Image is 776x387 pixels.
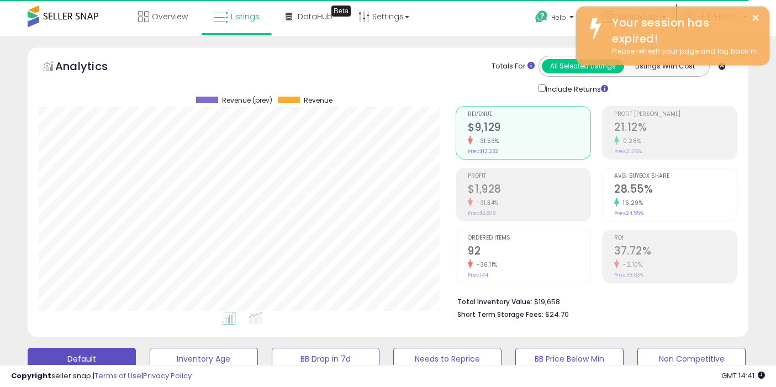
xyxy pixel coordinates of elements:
small: -36.11% [473,261,498,269]
small: -31.34% [473,199,499,207]
small: 16.29% [619,199,643,207]
small: Prev: 21.06% [614,148,642,155]
span: Revenue [304,97,332,104]
h2: 37.72% [614,245,737,259]
small: Prev: 144 [468,272,488,278]
h5: Analytics [55,59,129,77]
strong: Copyright [11,370,51,381]
span: Overview [152,11,188,22]
b: Total Inventory Value: [457,297,532,306]
small: Prev: 24.55% [614,210,643,216]
div: Totals For [492,61,535,72]
span: Profit [PERSON_NAME] [614,112,737,118]
span: 2025-09-12 14:41 GMT [721,370,765,381]
button: Default [28,348,136,370]
div: Include Returns [530,82,621,95]
span: Listings [231,11,260,22]
div: Please refresh your page and log back in [604,46,761,57]
div: Tooltip anchor [331,6,351,17]
span: ROI [614,235,737,241]
i: Get Help [535,10,548,24]
h2: 21.12% [614,121,737,136]
button: Inventory Age [150,348,258,370]
span: DataHub [298,11,332,22]
small: Prev: $13,332 [468,148,498,155]
span: Avg. Buybox Share [614,173,737,179]
button: Listings With Cost [624,59,706,73]
button: BB Price Below Min [515,348,624,370]
h2: 92 [468,245,590,259]
div: Your session has expired! [604,15,761,46]
button: × [751,11,760,25]
small: Prev: 38.53% [614,272,643,278]
small: Prev: $2,808 [468,210,495,216]
b: Short Term Storage Fees: [457,310,543,319]
button: Non Competitive [637,348,746,370]
li: $19,658 [457,294,729,308]
button: All Selected Listings [542,59,624,73]
h2: 28.55% [614,183,737,198]
small: -2.10% [619,261,642,269]
h2: $1,928 [468,183,590,198]
span: Ordered Items [468,235,590,241]
a: Help [526,2,585,36]
h2: $9,129 [468,121,590,136]
span: $24.70 [545,309,569,320]
span: Revenue [468,112,590,118]
a: Terms of Use [94,370,141,381]
small: -31.53% [473,137,499,145]
span: Revenue (prev) [222,97,272,104]
span: Help [551,13,566,22]
div: seller snap | | [11,371,192,381]
a: Privacy Policy [143,370,192,381]
small: 0.28% [619,137,641,145]
button: BB Drop in 7d [272,348,380,370]
span: Profit [468,173,590,179]
button: Needs to Reprice [393,348,502,370]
